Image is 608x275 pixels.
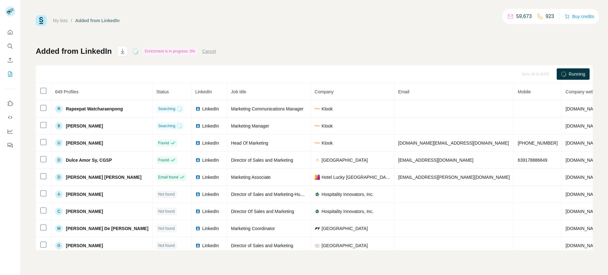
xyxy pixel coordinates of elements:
h1: Added from LinkedIn [36,46,112,56]
span: LinkedIn [202,123,219,129]
button: Buy credits [565,12,594,21]
span: LinkedIn [202,157,219,163]
span: LinkedIn [202,174,219,180]
p: 923 [546,13,554,20]
button: Dashboard [5,126,15,137]
img: company-logo [315,243,320,248]
span: Rapeepat Watcharaenpong [66,106,123,112]
span: Head Of Marketing [231,141,269,146]
span: Marketing Associate [231,175,271,180]
p: 59,673 [516,13,532,20]
span: Marketing Coordinator [231,226,275,231]
span: LinkedIn [202,208,219,215]
div: M [55,225,63,232]
img: LinkedIn logo [195,175,200,180]
img: LinkedIn logo [195,243,200,248]
span: [PERSON_NAME] [66,208,103,215]
span: [PERSON_NAME] [66,140,103,146]
span: Director of Sales and Marketing-Hue Hotels and Resorts [GEOGRAPHIC_DATA] & [GEOGRAPHIC_DATA] [231,192,441,197]
span: LinkedIn [202,140,219,146]
span: LinkedIn [202,191,219,197]
div: Added from LinkedIn [75,17,120,24]
img: LinkedIn logo [195,226,200,231]
span: Not found [158,209,175,214]
span: [DOMAIN_NAME] [566,175,601,180]
span: Marketing Manager [231,123,269,128]
span: Dulce Amor Sy, CGSP [66,157,112,163]
span: [DOMAIN_NAME] [566,123,601,128]
img: company-logo [315,175,320,180]
span: [PERSON_NAME] [66,242,103,249]
img: LinkedIn logo [195,209,200,214]
img: company-logo [315,209,320,214]
span: Email found [158,174,178,180]
span: Found [158,140,169,146]
div: Enrichment is in progress: 0% [143,47,197,55]
span: Email [398,89,409,94]
img: Surfe Logo [36,15,47,26]
span: [PHONE_NUMBER] [518,141,558,146]
span: Director of Sales and Marketing [231,243,293,248]
img: LinkedIn logo [195,158,200,163]
button: My lists [5,68,15,80]
a: My lists [53,18,68,23]
span: Searching [158,106,175,112]
button: Search [5,41,15,52]
span: Company [315,89,334,94]
img: company-logo [315,142,320,144]
button: Use Surfe on LinkedIn [5,98,15,109]
button: Quick start [5,27,15,38]
span: Hospitality Innovators, Inc. [322,191,374,197]
span: [GEOGRAPHIC_DATA] [322,242,368,249]
span: [EMAIL_ADDRESS][DOMAIN_NAME] [398,158,473,163]
span: [GEOGRAPHIC_DATA] [322,225,368,232]
button: Feedback [5,140,15,151]
div: U [55,139,63,147]
div: D [55,156,63,164]
span: [DOMAIN_NAME] [566,106,601,111]
span: LinkedIn [202,106,219,112]
span: Searching [158,123,175,129]
button: Enrich CSV [5,54,15,66]
span: Klook [322,106,333,112]
span: Company website [566,89,601,94]
span: [PERSON_NAME] De [PERSON_NAME] [66,225,149,232]
span: [DOMAIN_NAME] [566,141,601,146]
span: [DOMAIN_NAME] [566,158,601,163]
span: [GEOGRAPHIC_DATA] [322,157,368,163]
span: [DOMAIN_NAME] [566,209,601,214]
span: [PERSON_NAME] [66,191,103,197]
div: C [55,208,63,215]
span: Not found [158,243,175,248]
span: [DOMAIN_NAME][EMAIL_ADDRESS][DOMAIN_NAME] [398,141,509,146]
span: Director of Sales and Marketing [231,158,293,163]
span: Job title [231,89,246,94]
span: [DOMAIN_NAME] [566,243,601,248]
div: D [55,173,63,181]
span: Hotel Lucky [GEOGRAPHIC_DATA] [322,174,390,180]
span: Mobile [518,89,531,94]
span: Klook [322,140,333,146]
div: R [55,105,63,113]
img: company-logo [315,226,320,231]
span: 639178886849 [518,158,547,163]
img: LinkedIn logo [195,123,200,128]
span: Running [569,71,585,77]
button: Cancel [202,48,216,54]
span: [EMAIL_ADDRESS][PERSON_NAME][DOMAIN_NAME] [398,175,510,180]
li: / [71,17,72,24]
span: Klook [322,123,333,129]
span: LinkedIn [202,225,219,232]
img: company-logo [315,192,320,197]
div: A [55,191,63,198]
span: [DOMAIN_NAME] [566,226,601,231]
span: LinkedIn [202,242,219,249]
img: company-logo [315,125,320,127]
img: LinkedIn logo [195,141,200,146]
span: [PERSON_NAME] [PERSON_NAME] [66,174,142,180]
span: Found [158,157,169,163]
span: Status [156,89,169,94]
span: LinkedIn [195,89,212,94]
img: LinkedIn logo [195,192,200,197]
span: [DOMAIN_NAME] [566,192,601,197]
